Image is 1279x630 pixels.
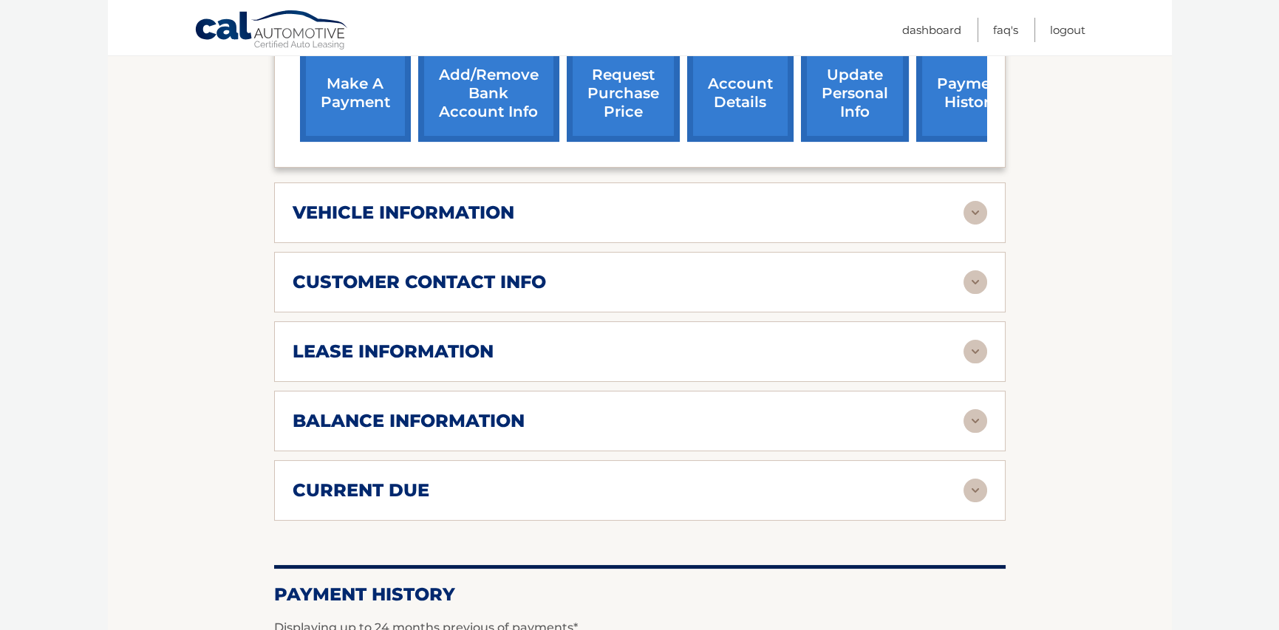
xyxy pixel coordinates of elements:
[963,270,987,294] img: accordion-rest.svg
[1050,18,1085,42] a: Logout
[293,340,494,363] h2: lease information
[293,479,429,501] h2: current due
[687,45,794,142] a: account details
[963,409,987,433] img: accordion-rest.svg
[963,340,987,363] img: accordion-rest.svg
[194,10,349,52] a: Cal Automotive
[293,271,546,293] h2: customer contact info
[293,410,525,432] h2: balance information
[993,18,1018,42] a: FAQ's
[418,45,559,142] a: Add/Remove bank account info
[567,45,680,142] a: request purchase price
[300,45,411,142] a: make a payment
[801,45,909,142] a: update personal info
[963,201,987,225] img: accordion-rest.svg
[902,18,961,42] a: Dashboard
[963,479,987,502] img: accordion-rest.svg
[274,583,1006,606] h2: Payment History
[916,45,1027,142] a: payment history
[293,202,514,224] h2: vehicle information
